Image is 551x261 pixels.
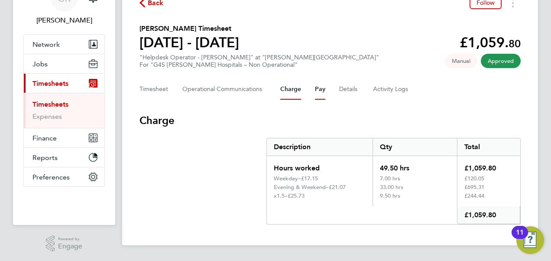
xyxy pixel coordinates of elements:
[457,175,520,184] div: £120.05
[373,79,409,100] button: Activity Logs
[457,138,520,156] div: Total
[460,34,521,51] app-decimal: £1,059.
[24,93,104,128] div: Timesheets
[32,40,60,49] span: Network
[182,79,266,100] button: Operational Communications
[373,192,457,206] div: 9.50 hrs
[58,243,82,250] span: Engage
[315,79,325,100] button: Pay
[24,167,104,186] button: Preferences
[267,156,373,175] div: Hours worked
[274,192,288,199] div: x1.5
[516,226,544,254] button: Open Resource Center, 11 new notifications
[32,100,68,108] a: Timesheets
[288,192,366,199] div: £25.73
[373,156,457,175] div: 49.50 hrs
[139,61,379,69] div: For "G4S [PERSON_NAME] Hospitals – Non Operational"
[139,114,521,127] h3: Charge
[457,156,520,175] div: £1,059.80
[139,54,379,69] div: "Helpdesk Operator - [PERSON_NAME]" at "[PERSON_NAME][GEOGRAPHIC_DATA]"
[457,206,520,224] div: £1,059.80
[339,79,359,100] button: Details
[32,134,57,142] span: Finance
[139,114,521,225] section: Charge
[32,60,48,68] span: Jobs
[457,184,520,192] div: £695.31
[32,173,70,181] span: Preferences
[373,175,457,184] div: 7.00 hrs
[32,153,58,162] span: Reports
[329,184,366,191] div: £21.07
[373,138,457,156] div: Qty
[274,184,329,191] div: Evening & Weekend
[24,128,104,147] button: Finance
[280,79,301,100] button: Charge
[516,232,524,244] div: 11
[24,74,104,93] button: Timesheets
[139,23,239,34] h2: [PERSON_NAME] Timesheet
[457,192,520,206] div: £244.44
[32,112,62,121] a: Expenses
[326,183,329,191] span: –
[301,175,366,182] div: £17.15
[23,15,105,26] span: Catherine Rowland
[445,54,477,68] span: This timesheet was manually created.
[58,235,82,243] span: Powered by
[24,148,104,167] button: Reports
[24,54,104,73] button: Jobs
[266,138,521,225] div: Charge
[139,34,239,51] h1: [DATE] - [DATE]
[24,196,105,209] img: fastbook-logo-retina.png
[509,37,521,50] span: 80
[481,54,521,68] span: This timesheet has been approved.
[139,79,169,100] button: Timesheet
[267,138,373,156] div: Description
[23,196,105,209] a: Go to home page
[46,235,83,252] a: Powered byEngage
[274,175,301,182] div: Weekday
[32,79,68,88] span: Timesheets
[373,184,457,192] div: 33.00 hrs
[24,35,104,54] button: Network
[298,175,301,182] span: –
[285,192,288,199] span: –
